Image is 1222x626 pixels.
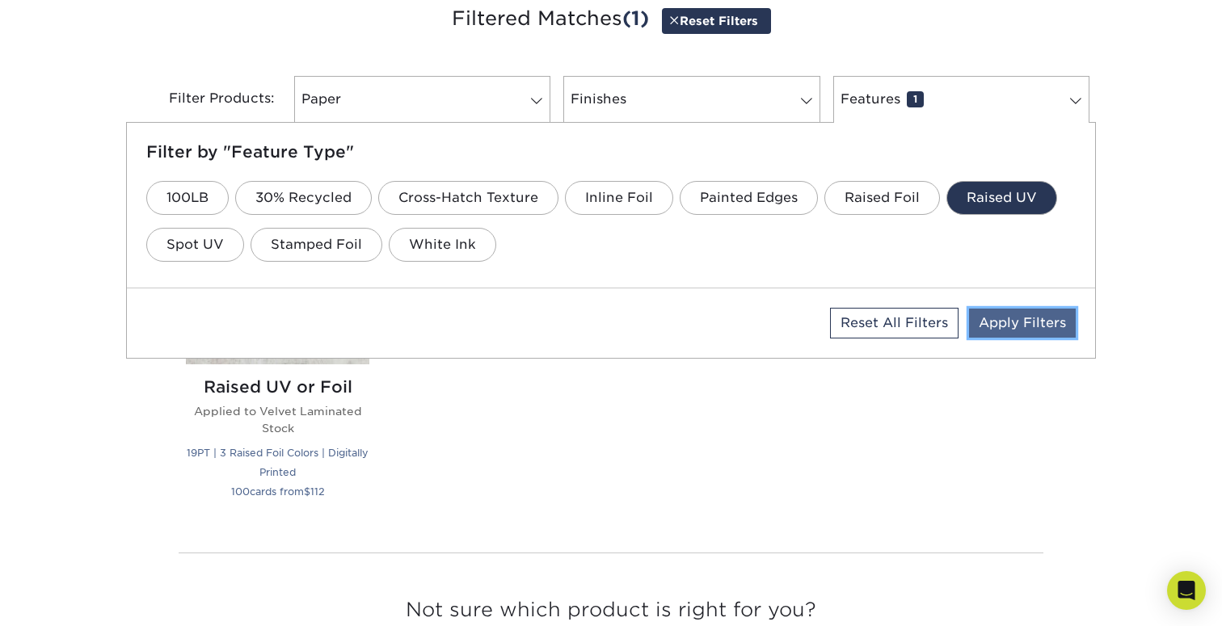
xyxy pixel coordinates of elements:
[680,181,818,215] a: Painted Edges
[389,228,496,262] a: White Ink
[146,142,1076,162] h5: Filter by "Feature Type"
[231,485,250,498] span: 100
[1167,571,1206,610] div: Open Intercom Messenger
[304,485,310,498] span: $
[622,6,649,30] span: (1)
[146,181,229,215] a: 100LB
[186,403,369,436] p: Applied to Velvet Laminated Stock
[662,8,771,33] a: Reset Filters
[231,485,325,498] small: cards from
[565,181,673,215] a: Inline Foil
[146,228,244,262] a: Spot UV
[563,76,820,123] a: Finishes
[251,228,382,262] a: Stamped Foil
[969,309,1076,338] a: Apply Filters
[833,76,1089,123] a: Features1
[824,181,940,215] a: Raised Foil
[235,181,372,215] a: 30% Recycled
[126,76,288,123] div: Filter Products:
[830,308,959,338] a: Reset All Filters
[378,181,558,215] a: Cross-Hatch Texture
[946,181,1057,215] a: Raised UV
[294,76,550,123] a: Paper
[187,447,369,478] small: 19PT | 3 Raised Foil Colors | Digitally Printed
[310,485,325,498] span: 112
[907,91,924,107] span: 1
[186,377,369,397] h2: Raised UV or Foil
